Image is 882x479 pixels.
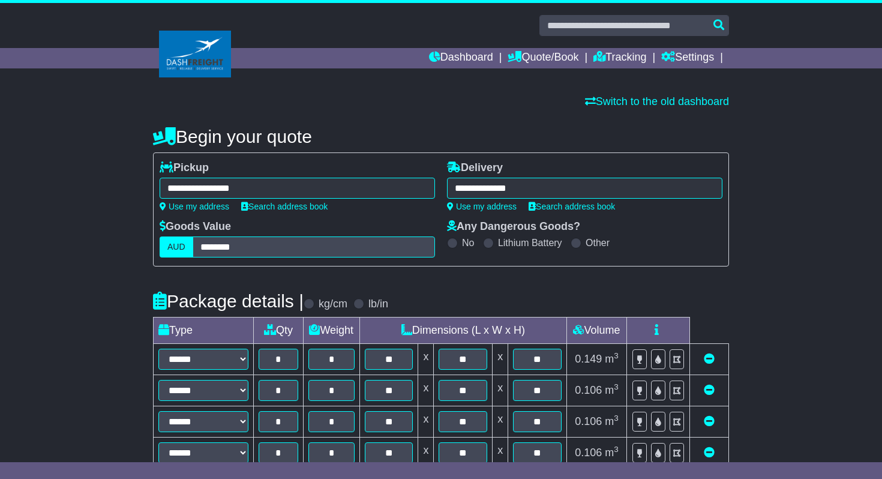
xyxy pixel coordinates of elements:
a: Tracking [593,48,646,68]
span: m [605,353,619,365]
label: No [462,237,474,249]
a: Search address book [241,202,328,211]
span: m [605,415,619,427]
span: 0.106 [575,415,602,427]
label: kg/cm [319,298,347,311]
span: m [605,447,619,459]
label: lb/in [368,298,388,311]
a: Settings [661,48,714,68]
a: Remove this item [704,353,715,365]
a: Remove this item [704,384,715,396]
h4: Begin your quote [153,127,729,146]
a: Dashboard [429,48,493,68]
span: 0.106 [575,384,602,396]
td: Dimensions (L x W x H) [359,318,566,344]
td: x [493,438,508,469]
td: x [493,344,508,375]
td: x [418,344,434,375]
a: Use my address [447,202,517,211]
label: Lithium Battery [498,237,562,249]
h4: Package details | [153,291,304,311]
td: Volume [566,318,626,344]
td: x [493,375,508,406]
td: x [418,438,434,469]
label: Pickup [160,161,209,175]
td: Weight [303,318,359,344]
a: Quote/Book [508,48,578,68]
span: m [605,384,619,396]
sup: 3 [614,445,619,454]
a: Use my address [160,202,229,211]
td: x [418,375,434,406]
a: Switch to the old dashboard [585,95,729,107]
sup: 3 [614,382,619,391]
sup: 3 [614,414,619,423]
sup: 3 [614,351,619,360]
a: Search address book [529,202,615,211]
span: 0.106 [575,447,602,459]
label: Any Dangerous Goods? [447,220,580,233]
td: x [418,406,434,438]
label: AUD [160,236,193,258]
span: 0.149 [575,353,602,365]
label: Goods Value [160,220,231,233]
a: Remove this item [704,415,715,427]
td: x [493,406,508,438]
td: Qty [254,318,304,344]
td: Type [154,318,254,344]
label: Other [586,237,610,249]
label: Delivery [447,161,503,175]
a: Remove this item [704,447,715,459]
